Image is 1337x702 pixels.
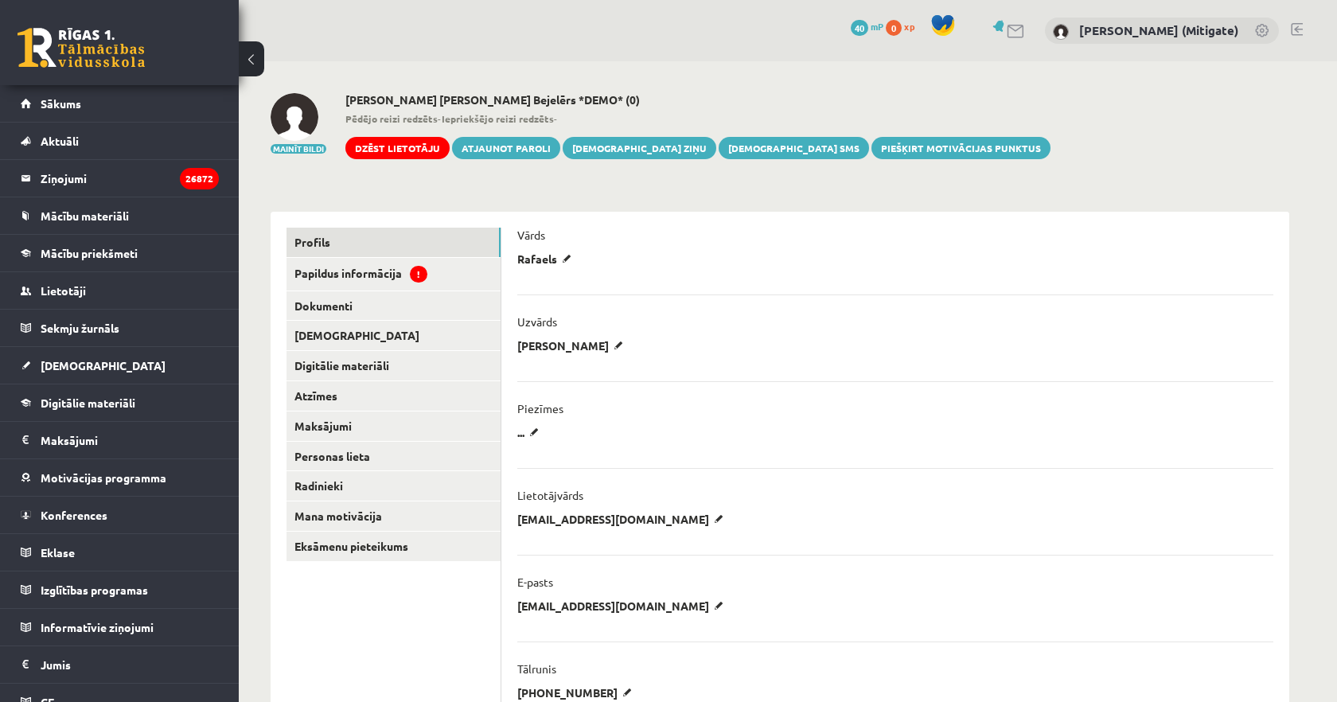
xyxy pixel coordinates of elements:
[286,442,501,471] a: Personas lieta
[21,272,219,309] a: Lietotāji
[851,20,883,33] a: 40 mP
[410,266,427,283] span: !
[517,228,545,242] p: Vārds
[904,20,914,33] span: xp
[41,209,129,223] span: Mācību materiāli
[21,384,219,421] a: Digitālie materiāli
[271,144,326,154] button: Mainīt bildi
[345,111,1050,126] span: - -
[21,609,219,645] a: Informatīvie ziņojumi
[21,571,219,608] a: Izglītības programas
[21,347,219,384] a: [DEMOGRAPHIC_DATA]
[41,246,138,260] span: Mācību priekšmeti
[345,112,438,125] b: Pēdējo reizi redzēts
[517,661,556,676] p: Tālrunis
[1053,24,1069,40] img: Vitālijs Viļums (Mitigate)
[18,28,145,68] a: Rīgas 1. Tālmācības vidusskola
[21,646,219,683] a: Jumis
[886,20,922,33] a: 0 xp
[286,351,501,380] a: Digitālie materiāli
[21,534,219,571] a: Eklase
[41,321,119,335] span: Sekmju žurnāls
[21,85,219,122] a: Sākums
[345,93,1050,107] h2: [PERSON_NAME] [PERSON_NAME] Bejelērs *DEMO* (0)
[21,160,219,197] a: Ziņojumi26872
[41,422,219,458] legend: Maksājumi
[41,134,79,148] span: Aktuāli
[286,291,501,321] a: Dokumenti
[41,358,166,372] span: [DEMOGRAPHIC_DATA]
[21,235,219,271] a: Mācību priekšmeti
[180,168,219,189] i: 26872
[21,422,219,458] a: Maksājumi
[286,471,501,501] a: Radinieki
[41,283,86,298] span: Lietotāji
[21,197,219,234] a: Mācību materiāli
[452,137,560,159] a: Atjaunot paroli
[286,228,501,257] a: Profils
[41,508,107,522] span: Konferences
[345,137,450,159] a: Dzēst lietotāju
[517,488,583,502] p: Lietotājvārds
[871,137,1050,159] a: Piešķirt motivācijas punktus
[271,93,318,141] img: Rafaels Alfrēds Kārlis Bejelērs
[517,314,557,329] p: Uzvārds
[517,685,637,700] p: [PHONE_NUMBER]
[41,657,71,672] span: Jumis
[286,381,501,411] a: Atzīmes
[563,137,716,159] a: [DEMOGRAPHIC_DATA] ziņu
[517,401,563,415] p: Piezīmes
[286,321,501,350] a: [DEMOGRAPHIC_DATA]
[41,583,148,597] span: Izglītības programas
[286,258,501,291] a: Papildus informācija!
[871,20,883,33] span: mP
[41,396,135,410] span: Digitālie materiāli
[517,338,629,353] p: [PERSON_NAME]
[442,112,554,125] b: Iepriekšējo reizi redzēts
[286,501,501,531] a: Mana motivācija
[1079,22,1238,38] a: [PERSON_NAME] (Mitigate)
[517,425,544,439] p: ...
[21,123,219,159] a: Aktuāli
[21,497,219,533] a: Konferences
[41,160,219,197] legend: Ziņojumi
[286,532,501,561] a: Eksāmenu pieteikums
[41,620,154,634] span: Informatīvie ziņojumi
[21,459,219,496] a: Motivācijas programma
[21,310,219,346] a: Sekmju žurnāls
[886,20,902,36] span: 0
[286,411,501,441] a: Maksājumi
[517,575,553,589] p: E-pasts
[41,470,166,485] span: Motivācijas programma
[517,252,577,266] p: Rafaels
[517,512,729,526] p: [EMAIL_ADDRESS][DOMAIN_NAME]
[719,137,869,159] a: [DEMOGRAPHIC_DATA] SMS
[41,96,81,111] span: Sākums
[851,20,868,36] span: 40
[41,545,75,560] span: Eklase
[517,599,729,613] p: [EMAIL_ADDRESS][DOMAIN_NAME]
